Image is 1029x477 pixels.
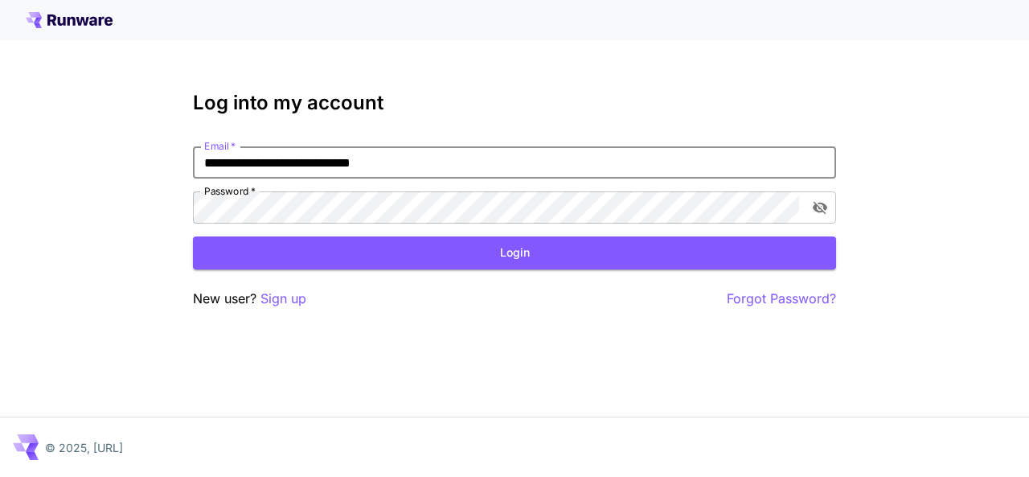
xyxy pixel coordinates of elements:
label: Password [204,184,256,198]
button: toggle password visibility [806,193,834,222]
h3: Log into my account [193,92,836,114]
p: New user? [193,289,306,309]
button: Forgot Password? [727,289,836,309]
label: Email [204,139,236,153]
button: Login [193,236,836,269]
p: © 2025, [URL] [45,439,123,456]
button: Sign up [260,289,306,309]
